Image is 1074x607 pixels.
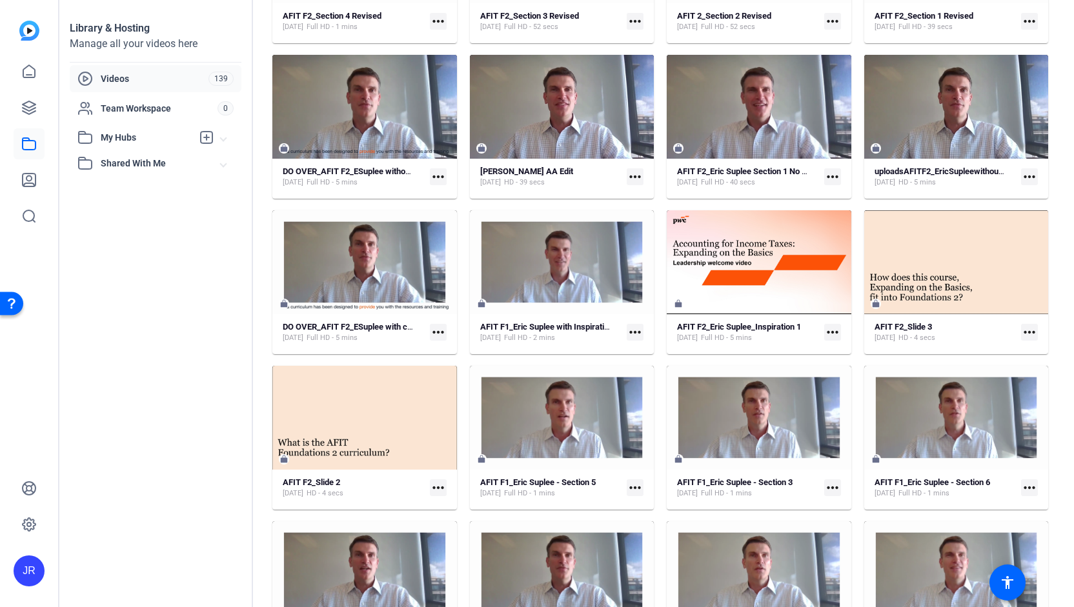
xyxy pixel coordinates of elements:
mat-expansion-panel-header: My Hubs [70,124,241,150]
strong: AFIT F2_Section 1 Revised [875,11,973,21]
span: Full HD - 1 mins [504,488,555,499]
mat-icon: more_horiz [430,13,447,30]
div: JR [14,555,45,586]
strong: AFIT F2_Section 3 Revised [480,11,579,21]
span: Full HD - 5 mins [307,177,358,188]
span: 139 [208,72,234,86]
mat-icon: more_horiz [430,168,447,185]
a: AFIT F2_Slide 3[DATE]HD - 4 secs [875,322,1017,343]
a: AFIT F1_Eric Suplee - Section 6[DATE]Full HD - 1 mins [875,477,1017,499]
mat-icon: more_horiz [627,13,643,30]
span: [DATE] [875,488,895,499]
a: AFIT F2_Section 3 Revised[DATE]Full HD - 52 secs [480,11,622,32]
mat-icon: more_horiz [824,13,841,30]
span: [DATE] [677,177,698,188]
mat-expansion-panel-header: Shared With Me [70,150,241,176]
a: uploadsAFITF2_EricSupleewithoutopeningclosing_6cff01ab-8f34-4690-96d8-d69e8bba2ec6_1bb52f7d-4051-... [875,166,1017,188]
span: Full HD - 52 secs [701,22,755,32]
span: HD - 39 secs [504,177,545,188]
a: AFIT F2_Section 4 Revised[DATE]Full HD - 1 mins [283,11,425,32]
span: [DATE] [480,488,501,499]
span: [DATE] [283,333,303,343]
span: [DATE] [875,22,895,32]
strong: AFIT F2_Section 4 Revised [283,11,381,21]
span: Full HD - 1 mins [701,488,752,499]
a: AFIT F2_Section 1 Revised[DATE]Full HD - 39 secs [875,11,1017,32]
span: [DATE] [480,177,501,188]
strong: AFIT F1_Eric Suplee - Section 5 [480,477,596,487]
mat-icon: more_horiz [430,324,447,341]
div: Manage all your videos here [70,36,241,52]
mat-icon: more_horiz [1021,479,1038,496]
span: Full HD - 5 mins [701,333,752,343]
span: [DATE] [677,333,698,343]
strong: [PERSON_NAME] AA Edit [480,166,573,176]
span: HD - 4 secs [307,488,343,499]
mat-icon: more_horiz [627,168,643,185]
span: Full HD - 1 mins [898,488,949,499]
span: [DATE] [480,333,501,343]
strong: AFIT F2_Eric Suplee Section 1 No captions [677,166,833,176]
a: AFIT 2_Section 2 Revised[DATE]Full HD - 52 secs [677,11,819,32]
strong: AFIT F2_Slide 2 [283,477,340,487]
mat-icon: more_horiz [824,479,841,496]
span: [DATE] [875,177,895,188]
span: Full HD - 40 secs [701,177,755,188]
span: 0 [218,101,234,115]
strong: DO OVER_AFIT F2_ESuplee without caption [283,166,441,176]
mat-icon: more_horiz [824,168,841,185]
a: [PERSON_NAME] AA Edit[DATE]HD - 39 secs [480,166,622,188]
strong: AFIT F2_Slide 3 [875,322,932,332]
span: [DATE] [677,488,698,499]
div: Library & Hosting [70,21,241,36]
mat-icon: more_horiz [627,324,643,341]
mat-icon: more_horiz [430,479,447,496]
span: [DATE] [875,333,895,343]
a: AFIT F2_Eric Suplee_Inspiration 1[DATE]Full HD - 5 mins [677,322,819,343]
span: Videos [101,72,208,85]
mat-icon: more_horiz [1021,168,1038,185]
a: AFIT F2_Slide 2[DATE]HD - 4 secs [283,477,425,499]
span: Full HD - 2 mins [504,333,555,343]
a: AFIT F1_Eric Suplee - Section 5[DATE]Full HD - 1 mins [480,477,622,499]
span: HD - 4 secs [898,333,935,343]
span: Full HD - 1 mins [307,22,358,32]
a: AFIT F1_Eric Suplee - Section 3[DATE]Full HD - 1 mins [677,477,819,499]
span: Full HD - 5 mins [307,333,358,343]
a: DO OVER_AFIT F2_ESuplee with captions[DATE]Full HD - 5 mins [283,322,425,343]
strong: DO OVER_AFIT F2_ESuplee with captions [283,322,434,332]
strong: AFIT F1_Eric Suplee - Section 6 [875,477,990,487]
span: My Hubs [101,131,192,144]
span: Full HD - 39 secs [898,22,953,32]
span: [DATE] [283,488,303,499]
a: DO OVER_AFIT F2_ESuplee without caption[DATE]Full HD - 5 mins [283,166,425,188]
span: [DATE] [677,22,698,32]
strong: AFIT F2_Eric Suplee_Inspiration 1 [677,322,801,332]
mat-icon: more_horiz [1021,324,1038,341]
span: [DATE] [283,177,303,188]
a: AFIT F2_Eric Suplee Section 1 No captions[DATE]Full HD - 40 secs [677,166,819,188]
span: Team Workspace [101,102,218,115]
strong: AFIT 2_Section 2 Revised [677,11,771,21]
img: blue-gradient.svg [19,21,39,41]
strong: AFIT F1_Eric Suplee - Section 3 [677,477,793,487]
strong: AFIT F1_Eric Suplee with Inspiration 1 w CC [480,322,642,332]
mat-icon: more_horiz [1021,13,1038,30]
span: [DATE] [480,22,501,32]
mat-icon: more_horiz [627,479,643,496]
span: [DATE] [283,22,303,32]
a: AFIT F1_Eric Suplee with Inspiration 1 w CC[DATE]Full HD - 2 mins [480,322,622,343]
span: Full HD - 52 secs [504,22,558,32]
mat-icon: more_horiz [824,324,841,341]
span: HD - 5 mins [898,177,936,188]
span: Shared With Me [101,157,221,170]
mat-icon: accessibility [1000,575,1015,590]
